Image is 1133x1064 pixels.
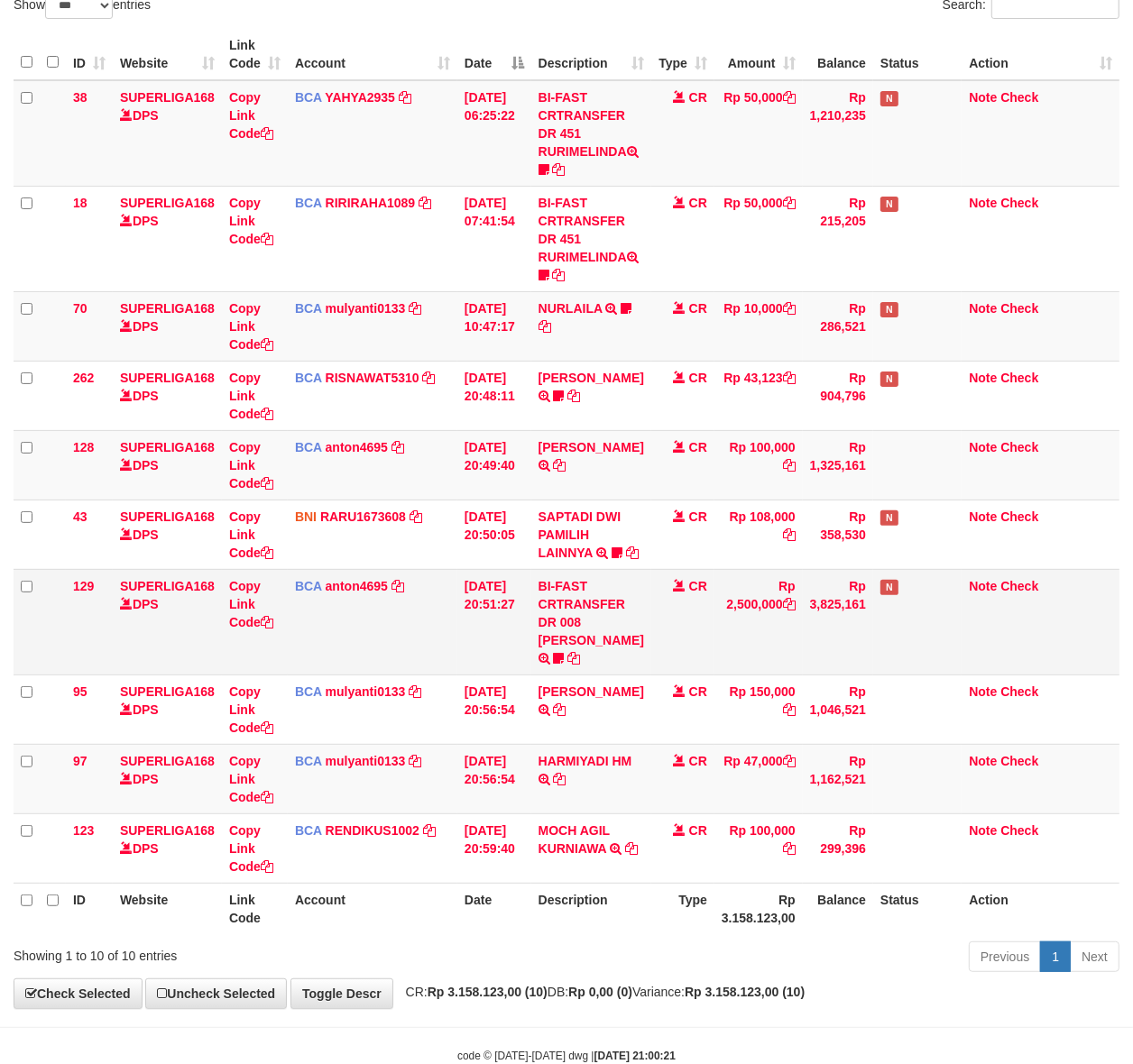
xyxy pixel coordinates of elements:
td: Rp 50,000 [714,186,803,291]
a: Copy YAHYA2935 to clipboard [399,90,411,105]
a: SUPERLIGA168 [120,579,215,593]
td: Rp 215,205 [803,186,873,291]
a: Copy Link Code [229,90,273,141]
td: Rp 108,000 [714,500,803,569]
a: Note [969,754,997,768]
strong: Rp 0,00 (0) [568,985,632,999]
td: Rp 299,396 [803,813,873,883]
td: DPS [113,569,222,674]
a: Copy Link Code [229,440,273,491]
span: 95 [73,684,88,699]
a: Copy Link Code [229,509,273,560]
td: DPS [113,80,222,187]
a: Copy ARDHI SOFIAN to clipboard [554,458,566,472]
strong: [DATE] 21:00:21 [594,1050,676,1062]
span: Has Note [880,302,898,317]
a: anton4695 [326,440,388,454]
td: Rp 100,000 [714,430,803,500]
td: Rp 1,210,235 [803,80,873,187]
a: RENDIKUS1002 [326,823,419,838]
a: Copy DEDE PRATIWI to clipboard [554,702,566,717]
a: Copy Rp 10,000 to clipboard [783,301,796,316]
a: Check [1000,371,1038,385]
a: NURLAILA [539,301,603,316]
th: Balance [803,883,873,934]
td: Rp 47,000 [714,744,803,813]
span: 129 [73,579,94,593]
a: Note [969,301,997,316]
td: [DATE] 20:50:05 [457,500,531,569]
a: Check [1000,440,1038,454]
a: Next [1070,941,1119,972]
div: Showing 1 to 10 of 10 entries [14,940,458,965]
a: Note [969,371,997,385]
a: Copy Link Code [229,823,273,874]
span: BCA [295,371,322,385]
span: CR [689,509,707,524]
span: CR [689,440,707,454]
a: Check [1000,90,1038,105]
a: Note [969,684,997,699]
a: 1 [1040,941,1071,972]
a: MOCH AGIL KURNIAWA [539,823,610,856]
a: Copy Rp 100,000 to clipboard [783,841,796,856]
a: [PERSON_NAME] [539,440,644,454]
a: Copy BI-FAST CRTRANSFER DR 451 RURIMELINDA to clipboard [553,268,566,282]
a: HARMIYADI HM [539,754,632,768]
a: SUPERLIGA168 [120,754,215,768]
th: ID: activate to sort column ascending [66,29,113,80]
a: SUPERLIGA168 [120,371,215,385]
td: [DATE] 20:51:27 [457,569,531,674]
a: Note [969,90,997,105]
th: Action [962,883,1119,934]
span: BCA [295,579,322,593]
span: 97 [73,754,88,768]
a: Note [969,509,997,524]
td: Rp 904,796 [803,361,873,430]
td: Rp 1,162,521 [803,744,873,813]
th: Status [873,29,962,80]
a: mulyanti0133 [326,754,406,768]
a: Copy SAPTADI DWI PAMILIH LAINNYA to clipboard [626,546,639,560]
th: Website [113,883,222,934]
a: Copy mulyanti0133 to clipboard [409,684,421,699]
td: BI-FAST CRTRANSFER DR 008 [PERSON_NAME] [531,569,651,674]
a: Check [1000,579,1038,593]
a: SUPERLIGA168 [120,509,215,524]
a: Copy Link Code [229,371,273,421]
span: Has Note [880,197,898,212]
span: BCA [295,90,322,105]
a: Copy anton4695 to clipboard [391,440,404,454]
a: Copy anton4695 to clipboard [391,579,404,593]
a: Copy RARU1673608 to clipboard [410,509,422,524]
strong: Rp 3.158.123,00 (10) [428,985,548,999]
a: Copy Rp 47,000 to clipboard [783,754,796,768]
td: [DATE] 07:41:54 [457,186,531,291]
td: [DATE] 06:25:22 [457,80,531,187]
th: Balance [803,29,873,80]
small: code © [DATE]-[DATE] dwg | [457,1050,676,1062]
th: ID [66,883,113,934]
a: Check [1000,823,1038,838]
a: Toggle Descr [290,978,393,1009]
td: DPS [113,813,222,883]
a: Uncheck Selected [145,978,287,1009]
a: Check [1000,684,1038,699]
a: Copy HARMIYADI HM to clipboard [554,772,566,786]
th: Date [457,883,531,934]
a: Copy Link Code [229,754,273,804]
td: Rp 286,521 [803,291,873,361]
td: [DATE] 20:49:40 [457,430,531,500]
a: Copy Rp 50,000 to clipboard [783,90,796,105]
a: SUPERLIGA168 [120,440,215,454]
span: CR [689,196,707,210]
span: CR [689,754,707,768]
span: CR [689,371,707,385]
a: Copy Rp 100,000 to clipboard [783,458,796,472]
span: Has Note [880,91,898,106]
span: Has Note [880,371,898,387]
th: Date: activate to sort column descending [457,29,531,80]
a: Check Selected [14,978,143,1009]
span: 70 [73,301,88,316]
td: [DATE] 10:47:17 [457,291,531,361]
